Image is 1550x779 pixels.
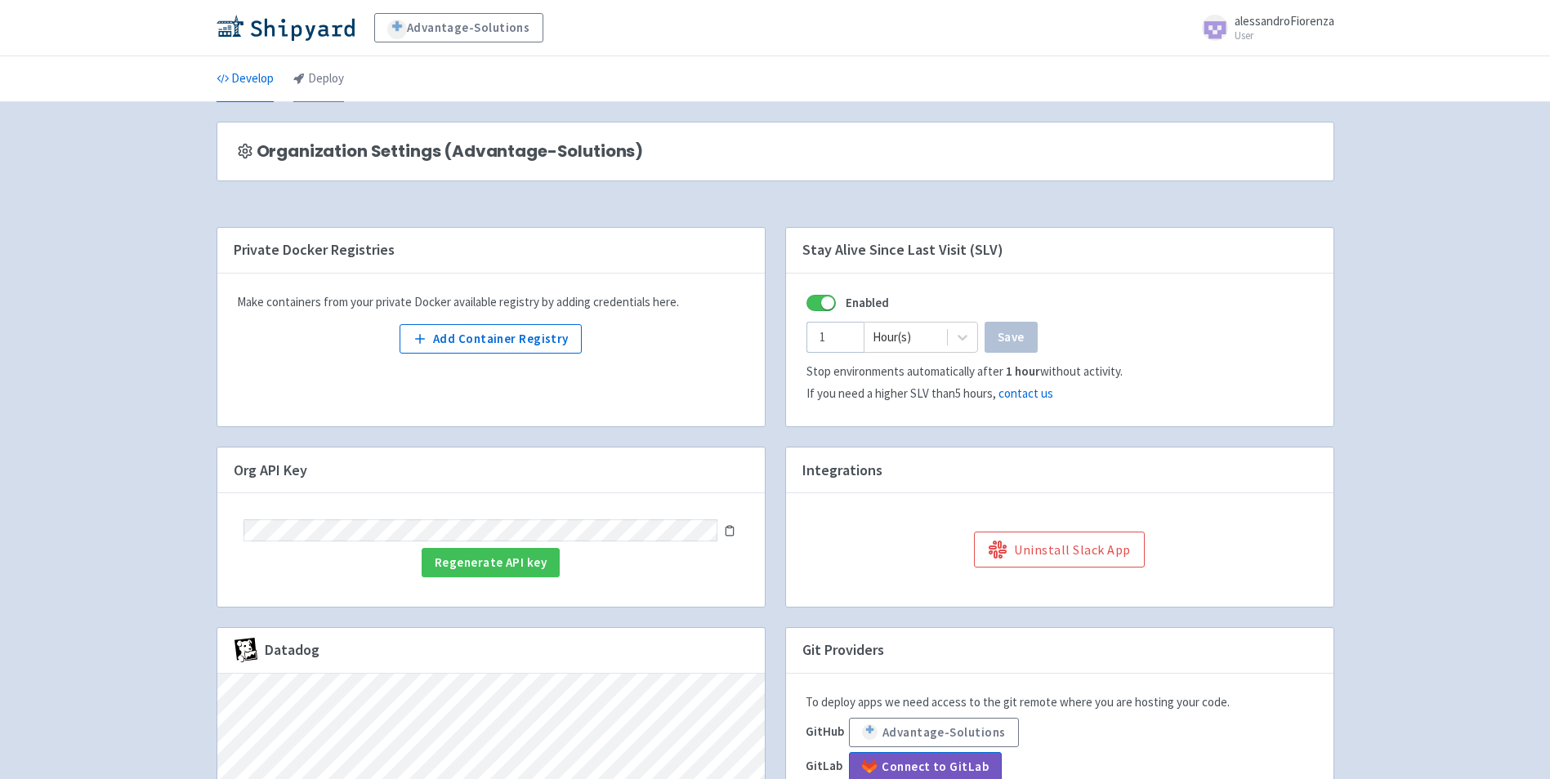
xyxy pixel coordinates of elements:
a: Deploy [293,56,344,102]
span: Datadog [265,642,319,658]
small: User [1235,30,1334,41]
h4: Git Providers [786,628,1333,674]
p: To deploy apps we need access to the git remote where you are hosting your code. [806,693,1314,712]
div: Make containers from your private Docker available registry by adding credentials here. [237,293,745,312]
b: GitHub [806,723,844,739]
button: Advantage-Solutions [849,718,1019,747]
a: Advantage-Solutions [374,13,543,42]
b: Enabled [846,294,889,313]
button: Save [985,322,1038,353]
b: GitLab [806,758,842,773]
b: 1 hour [1006,363,1040,379]
a: contact us [998,385,1053,401]
div: Stop environments automatically after without activity. [806,363,1313,381]
a: alessandroFiorenza User [1192,15,1334,41]
img: Shipyard logo [217,15,355,41]
h4: Org API Key [217,447,765,493]
span: alessandroFiorenza [1235,13,1334,29]
span: Organization Settings (Advantage-Solutions) [257,142,644,161]
h4: Private Docker Registries [217,228,765,274]
a: Develop [217,56,274,102]
input: - [806,322,864,353]
button: Uninstall Slack App [974,532,1144,568]
button: Regenerate API key [422,548,560,577]
button: Add Container Registry [400,324,582,354]
h4: Integrations [786,447,1333,493]
div: If you need a higher SLV than 5 hours , [806,385,1313,403]
h4: Stay Alive Since Last Visit (SLV) [786,228,1333,274]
